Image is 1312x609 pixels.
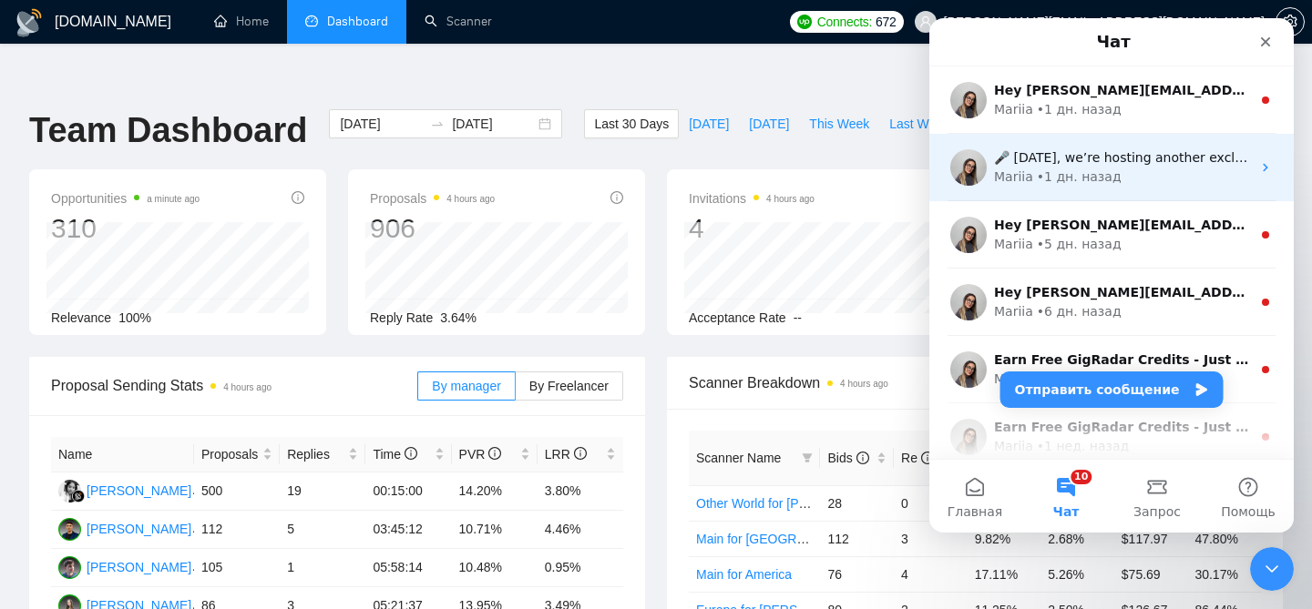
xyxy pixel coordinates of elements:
[488,447,501,460] span: info-circle
[797,15,812,29] img: upwork-logo.png
[87,519,191,539] div: [PERSON_NAME]
[696,532,878,546] a: Main for [GEOGRAPHIC_DATA]
[689,211,815,246] div: 4
[72,490,85,502] img: gigradar-bm.png
[292,191,304,204] span: info-circle
[679,109,739,138] button: [DATE]
[798,444,816,472] span: filter
[1114,521,1188,556] td: $117.97
[194,437,280,472] th: Proposals
[529,379,609,393] span: By Freelancer
[340,114,423,134] input: Start date
[58,521,191,535] a: VS[PERSON_NAME]
[1040,521,1114,556] td: 2.68%
[287,444,344,464] span: Replies
[538,511,623,549] td: 4.46%
[147,194,200,204] time: a minute ago
[214,14,269,29] a: homeHome
[280,472,365,511] td: 19
[58,518,81,541] img: VS
[894,485,968,521] td: 0
[51,211,200,246] div: 310
[452,511,538,549] td: 10.71%
[327,14,388,29] span: Dashboard
[58,482,191,497] a: GB[PERSON_NAME]
[929,18,1294,533] iframe: To enrich screen reader interactions, please activate Accessibility in Grammarly extension settings
[201,444,259,464] span: Proposals
[894,521,968,556] td: 3
[827,451,868,465] span: Bids
[58,559,191,573] a: YZ[PERSON_NAME]
[365,472,451,511] td: 00:15:00
[280,437,365,472] th: Replies
[689,371,1261,394] span: Scanner Breakdown
[452,114,535,134] input: End date
[365,549,451,587] td: 05:58:14
[280,511,365,549] td: 5
[968,556,1041,592] td: 17.11%
[1250,547,1294,591] iframe: To enrich screen reader interactions, please activate Accessibility in Grammarly extension settings
[430,117,445,131] span: to
[739,109,799,138] button: [DATE]
[766,194,815,204] time: 4 hours ago
[689,310,786,325] span: Acceptance Rate
[452,472,538,511] td: 14.20%
[51,310,111,325] span: Relevance
[856,452,869,464] span: info-circle
[802,452,813,463] span: filter
[440,310,477,325] span: 3.64%
[1114,556,1188,592] td: $75.69
[280,549,365,587] td: 1
[968,521,1041,556] td: 9.82%
[820,556,894,592] td: 76
[51,374,417,397] span: Proposal Sending Stats
[446,194,495,204] time: 4 hours ago
[889,114,949,134] span: Last Week
[370,211,495,246] div: 906
[584,109,679,138] button: Last 30 Days
[689,188,815,209] span: Invitations
[87,557,191,577] div: [PERSON_NAME]
[809,114,869,134] span: This Week
[87,481,191,501] div: [PERSON_NAME]
[365,511,451,549] td: 03:45:12
[574,447,587,460] span: info-circle
[405,447,417,460] span: info-circle
[58,480,81,502] img: GB
[459,447,502,462] span: PVR
[432,379,500,393] span: By manager
[610,191,623,204] span: info-circle
[51,437,194,472] th: Name
[876,12,896,32] span: 672
[879,109,959,138] button: Last Week
[538,549,623,587] td: 0.95%
[58,556,81,579] img: YZ
[118,310,151,325] span: 100%
[194,472,280,511] td: 500
[194,549,280,587] td: 105
[1040,556,1114,592] td: 5.26%
[894,556,968,592] td: 4
[430,117,445,131] span: swap-right
[1276,7,1305,36] button: setting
